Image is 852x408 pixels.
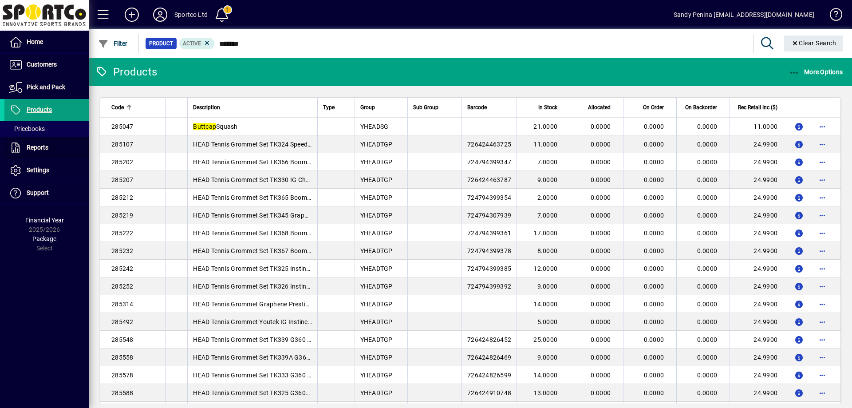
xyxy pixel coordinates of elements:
[537,176,558,183] span: 9.0000
[591,372,611,379] span: 0.0000
[32,235,56,242] span: Package
[644,301,664,308] span: 0.0000
[815,137,829,151] button: More options
[815,173,829,187] button: More options
[685,103,717,112] span: On Backorder
[360,194,393,201] span: YHEADTGP
[591,158,611,166] span: 0.0000
[533,372,557,379] span: 14.0000
[111,247,134,254] span: 285232
[4,121,89,136] a: Pricebooks
[533,230,557,237] span: 17.0000
[193,230,341,237] span: HEAD Tennis Grommet Set TK368 Boom TEAM 2022
[730,135,783,153] td: 24.9900
[360,123,389,130] span: YHEADSG
[467,247,511,254] span: 724794399378
[360,103,402,112] div: Group
[4,31,89,53] a: Home
[533,389,557,396] span: 13.0000
[95,65,157,79] div: Products
[697,283,718,290] span: 0.0000
[697,212,718,219] span: 0.0000
[697,318,718,325] span: 0.0000
[27,106,52,113] span: Products
[360,389,393,396] span: YHEADTGP
[98,40,128,47] span: Filter
[644,265,664,272] span: 0.0000
[27,189,49,196] span: Support
[27,144,48,151] span: Reports
[193,212,370,219] span: HEAD Tennis Grommet Set TK345 Graphene 360+ Prestige MP
[697,265,718,272] span: 0.0000
[193,176,351,183] span: HEAD Tennis Grommet Set TK330 IG Challenge PRO MP
[629,103,672,112] div: On Order
[674,8,814,22] div: Sandy Penina [EMAIL_ADDRESS][DOMAIN_NAME]
[682,103,725,112] div: On Backorder
[644,247,664,254] span: 0.0000
[111,283,134,290] span: 285252
[413,103,456,112] div: Sub Group
[467,212,511,219] span: 724794307939
[789,68,843,75] span: More Options
[697,301,718,308] span: 0.0000
[815,279,829,293] button: More options
[697,389,718,396] span: 0.0000
[193,123,237,130] span: Squash
[149,39,173,48] span: Product
[644,318,664,325] span: 0.0000
[697,354,718,361] span: 0.0000
[644,283,664,290] span: 0.0000
[467,176,511,183] span: 726424463787
[467,194,511,201] span: 724794399354
[467,265,511,272] span: 724794399385
[591,141,611,148] span: 0.0000
[467,389,511,396] span: 726424910748
[146,7,174,23] button: Profile
[730,331,783,349] td: 24.9900
[697,158,718,166] span: 0.0000
[4,76,89,99] a: Pick and Pack
[823,2,841,31] a: Knowledge Base
[697,123,718,130] span: 0.0000
[111,194,134,201] span: 285212
[644,158,664,166] span: 0.0000
[27,83,65,91] span: Pick and Pack
[111,158,134,166] span: 285202
[193,318,315,325] span: HEAD Tennis Grommet Youtek IG Instinct S
[591,194,611,201] span: 0.0000
[111,212,134,219] span: 285219
[183,40,201,47] span: Active
[9,125,45,132] span: Pricebooks
[738,103,777,112] span: Rec Retail Inc ($)
[697,176,718,183] span: 0.0000
[111,141,134,148] span: 285107
[360,265,393,272] span: YHEADTGP
[730,260,783,277] td: 24.9900
[644,336,664,343] span: 0.0000
[360,212,393,219] span: YHEADTGP
[193,141,399,148] span: HEAD Tennis Grommet Set TK324 Speed Team/Team L 2022, GT Speed S
[730,189,783,206] td: 24.9900
[4,137,89,159] a: Reports
[111,389,134,396] span: 285588
[644,176,664,183] span: 0.0000
[193,372,374,379] span: HEAD Tennis Grommet Set TK333 G360 Extreme Pro, MP, S, Lite
[730,242,783,260] td: 24.9900
[533,301,557,308] span: 14.0000
[730,277,783,295] td: 24.9900
[538,103,557,112] span: In Stock
[815,368,829,382] button: More options
[360,230,393,237] span: YHEADTGP
[193,301,323,308] span: HEAD Tennis Grommet Graphene Prestige MP
[4,54,89,76] a: Customers
[111,354,134,361] span: 285558
[815,244,829,258] button: More options
[730,295,783,313] td: 24.9900
[467,103,487,112] span: Barcode
[111,318,134,325] span: 285492
[815,190,829,205] button: More options
[644,141,664,148] span: 0.0000
[644,372,664,379] span: 0.0000
[467,230,511,237] span: 724794399361
[111,301,134,308] span: 285314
